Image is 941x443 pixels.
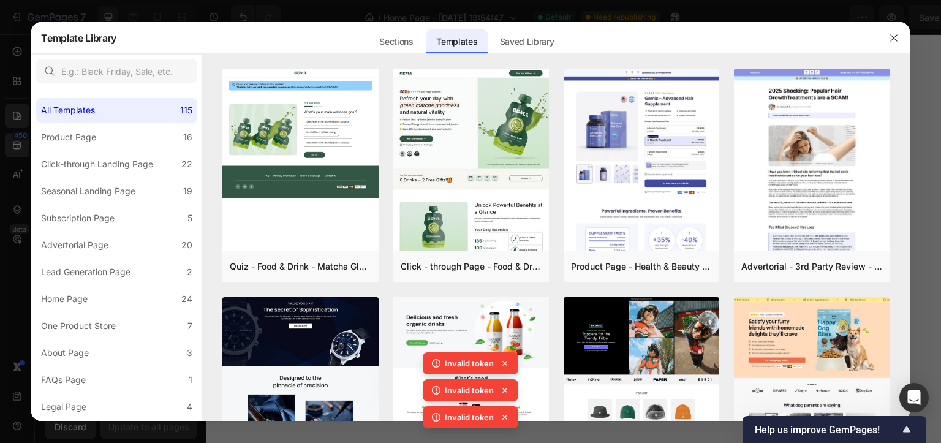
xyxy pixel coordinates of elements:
[189,373,192,387] div: 1
[41,319,116,333] div: One Product Store
[41,157,153,172] div: Click-through Landing Page
[755,422,914,437] button: Show survey - Help us improve GemPages!
[187,399,192,414] div: 4
[181,157,192,172] div: 22
[36,59,197,83] input: E.g.: Black Friday, Sale, etc.
[187,265,192,279] div: 2
[401,259,542,274] div: Click - through Page - Food & Drink - Matcha Glow Shot
[187,211,192,225] div: 5
[41,292,88,306] div: Home Page
[899,383,929,412] div: Open Intercom Messenger
[181,238,192,252] div: 20
[41,211,115,225] div: Subscription Page
[41,22,116,54] h2: Template Library
[755,424,899,436] span: Help us improve GemPages!
[445,357,494,369] p: Invalid token
[571,259,712,274] div: Product Page - Health & Beauty - Hair Supplement
[183,184,192,199] div: 19
[181,292,192,306] div: 24
[41,346,89,360] div: About Page
[183,130,192,145] div: 16
[41,238,108,252] div: Advertorial Page
[445,384,494,396] p: Invalid token
[41,265,130,279] div: Lead Generation Page
[222,69,378,198] img: quiz-1.png
[41,399,86,414] div: Legal Page
[187,319,192,333] div: 7
[426,29,487,54] div: Templates
[187,346,192,360] div: 3
[490,29,564,54] div: Saved Library
[230,259,371,274] div: Quiz - Food & Drink - Matcha Glow Shot
[180,103,192,118] div: 115
[41,130,96,145] div: Product Page
[369,29,423,54] div: Sections
[41,373,86,387] div: FAQs Page
[41,184,135,199] div: Seasonal Landing Page
[741,259,882,274] div: Advertorial - 3rd Party Review - The Before Image - Hair Supplement
[41,103,95,118] div: All Templates
[445,411,494,423] p: Invalid token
